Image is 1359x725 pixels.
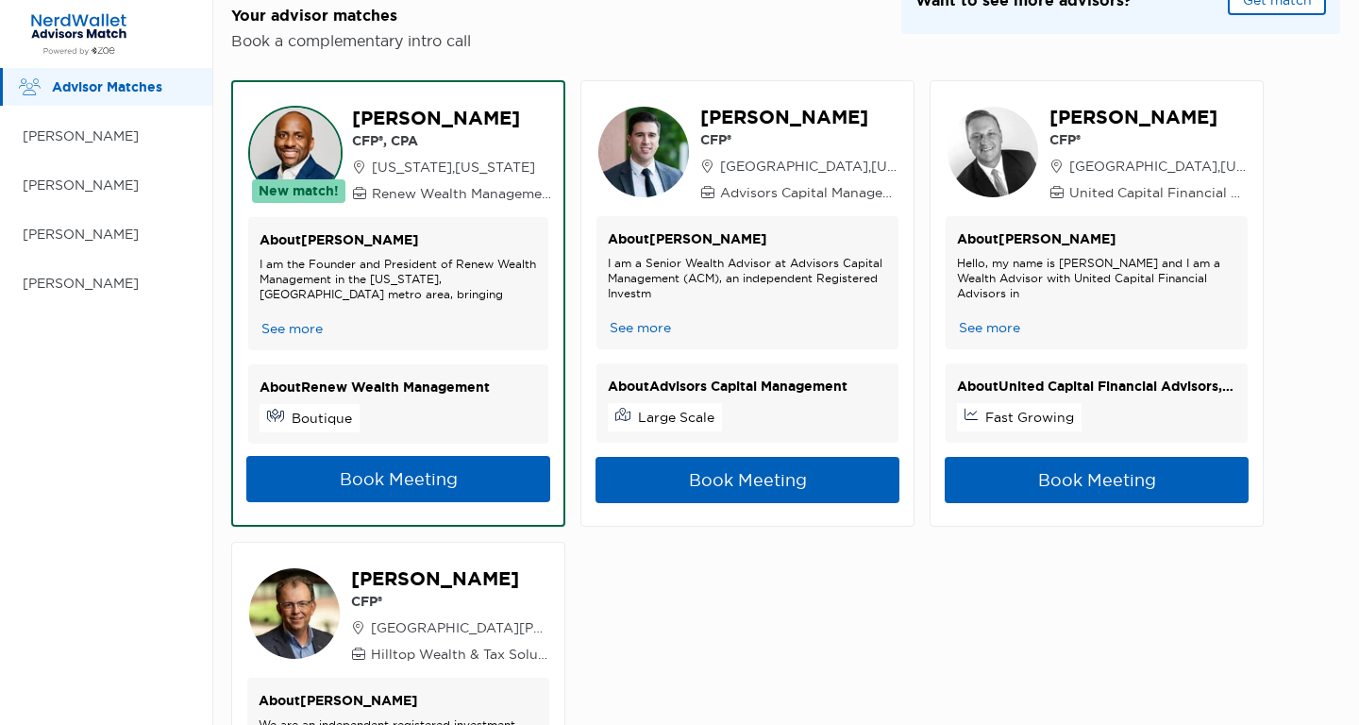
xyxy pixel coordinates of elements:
p: [PERSON_NAME] [700,104,899,130]
h2: Your advisor matches [231,6,572,25]
p: [PERSON_NAME] [1049,104,1249,130]
p: CFP® [1049,130,1249,149]
img: advisor picture [596,105,691,199]
button: See more [957,318,1022,338]
div: Hello, my name is [PERSON_NAME] and I am a Wealth Advisor with United Capital Financial Advisors in [957,256,1236,301]
p: Boutique [292,409,352,428]
div: I am the Founder and President of Renew Wealth Management in the [US_STATE], [GEOGRAPHIC_DATA] me... [260,257,537,302]
p: About [PERSON_NAME] [259,689,538,713]
p: Advisor Matches [52,76,193,99]
button: See more [608,318,673,338]
p: [PERSON_NAME] [352,105,551,131]
p: [PERSON_NAME] [23,174,193,197]
img: Zoe Financial [23,12,135,56]
button: Book Meeting [246,456,550,502]
p: Large Scale [638,408,714,427]
p: About Advisors Capital Management [608,375,887,398]
img: advisor picture [248,106,343,200]
button: advisor picture[PERSON_NAME]CFP® [GEOGRAPHIC_DATA],[US_STATE] Advisors Capital Management [596,104,898,202]
p: About [PERSON_NAME] [957,228,1236,251]
button: advisor pictureNew match![PERSON_NAME]CFP®, CPA [US_STATE],[US_STATE] Renew Wealth Management [248,105,548,203]
p: [PERSON_NAME] [23,272,193,295]
p: Hilltop Wealth & Tax Solutions [351,645,550,664]
p: About [PERSON_NAME] [608,228,887,251]
p: [US_STATE] , [US_STATE] [352,158,551,177]
p: [GEOGRAPHIC_DATA] , [US_STATE] [1049,157,1249,176]
p: CFP®, CPA [352,131,551,150]
h3: Book a complementary intro call [231,31,572,50]
p: CFP® [700,130,899,149]
p: About United Capital Financial Advisors, LLC [957,375,1236,398]
p: [PERSON_NAME] [23,223,193,246]
p: [PERSON_NAME] [23,125,193,148]
button: advisor picture[PERSON_NAME]CFP® [GEOGRAPHIC_DATA][PERSON_NAME],[US_STATE] Hilltop Wealth & Tax S... [247,565,549,664]
button: Book Meeting [596,457,899,503]
p: Advisors Capital Management [700,183,899,202]
p: CFP® [351,592,550,611]
button: Book Meeting [945,457,1249,503]
p: About [PERSON_NAME] [260,228,537,252]
button: New match! [252,179,345,203]
img: advisor picture [247,566,342,661]
div: I am a Senior Wealth Advisor at Advisors Capital Management (ACM), an independent Registered Investm [608,256,887,301]
p: [PERSON_NAME] [351,565,550,592]
p: [GEOGRAPHIC_DATA] , [US_STATE] [700,157,899,176]
button: See more [260,319,325,339]
p: United Capital Financial Advisors, LLC [1049,183,1249,202]
p: Renew Wealth Management [352,184,551,203]
p: About Renew Wealth Management [260,376,537,399]
img: advisor picture [946,105,1040,199]
p: [GEOGRAPHIC_DATA][PERSON_NAME] , [US_STATE] [351,618,550,637]
p: Fast Growing [985,408,1074,427]
button: advisor picture[PERSON_NAME]CFP® [GEOGRAPHIC_DATA],[US_STATE] United Capital Financial Advisors, LLC [946,104,1248,202]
